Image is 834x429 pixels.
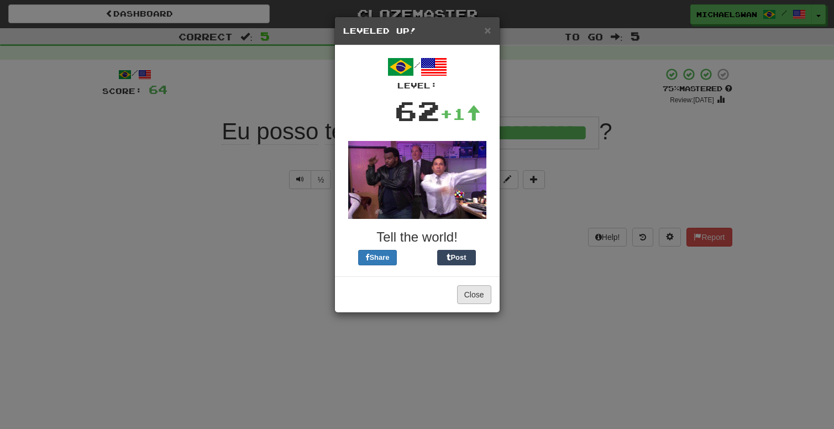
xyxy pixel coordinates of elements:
img: office-a80e9430007fca076a14268f5cfaac02a5711bd98b344892871d2edf63981756.gif [348,141,486,219]
div: +1 [440,103,481,125]
div: / [343,54,491,91]
button: Share [358,250,397,265]
div: Level: [343,80,491,91]
button: Close [484,24,491,36]
button: Post [437,250,476,265]
div: 62 [395,91,440,130]
iframe: X Post Button [397,250,437,265]
h5: Leveled Up! [343,25,491,36]
button: Close [457,285,491,304]
span: × [484,24,491,36]
h3: Tell the world! [343,230,491,244]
